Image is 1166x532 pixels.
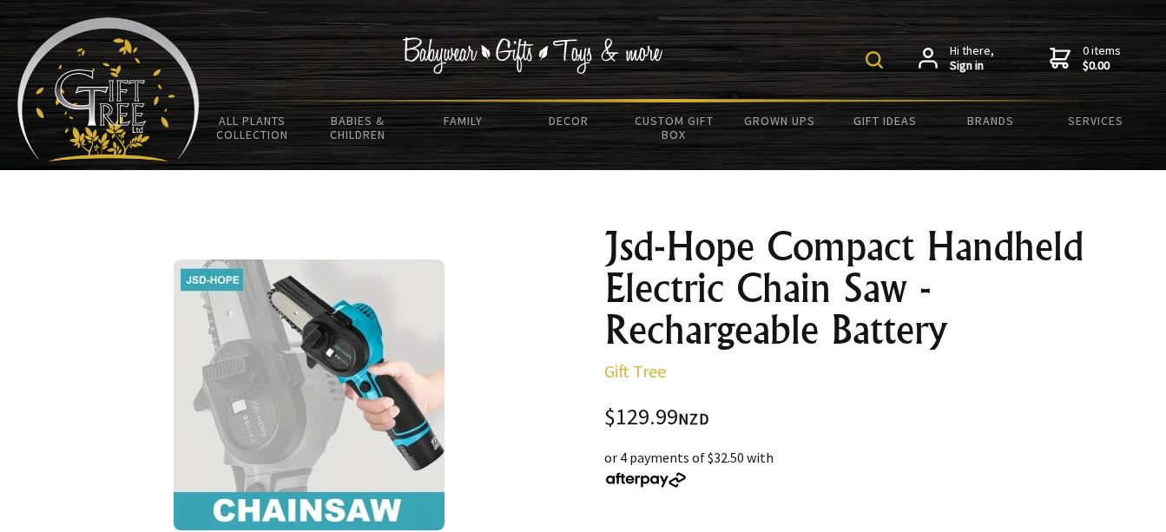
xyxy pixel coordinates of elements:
[604,447,1111,489] div: or 4 payments of $32.50 with
[1083,58,1121,74] strong: $0.00
[866,51,883,69] img: product search
[604,360,666,382] a: Gift Tree
[174,259,445,530] img: Jsd-Hope Compact Handheld Electric Chain Saw - Rechargeable Battery
[17,17,200,161] img: Babyware - Gifts - Toys and more...
[516,102,621,139] a: Decor
[938,102,1043,139] a: Brands
[1083,43,1121,74] span: 0 items
[403,37,663,74] img: Babywear - Gifts - Toys & more
[678,409,709,429] span: NZD
[1050,43,1121,74] a: 0 items$0.00
[305,102,410,153] a: Babies & Children
[411,102,516,139] a: Family
[950,43,994,74] span: Hi there,
[1044,102,1149,139] a: Services
[950,58,994,74] strong: Sign in
[622,102,727,153] a: Custom Gift Box
[727,102,832,139] a: Grown Ups
[200,102,305,153] a: All Plants Collection
[604,226,1111,351] h1: Jsd-Hope Compact Handheld Electric Chain Saw - Rechargeable Battery
[919,43,994,74] a: Hi there,Sign in
[833,102,938,139] a: Gift Ideas
[604,406,1111,430] div: $129.99
[604,472,688,488] img: Afterpay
